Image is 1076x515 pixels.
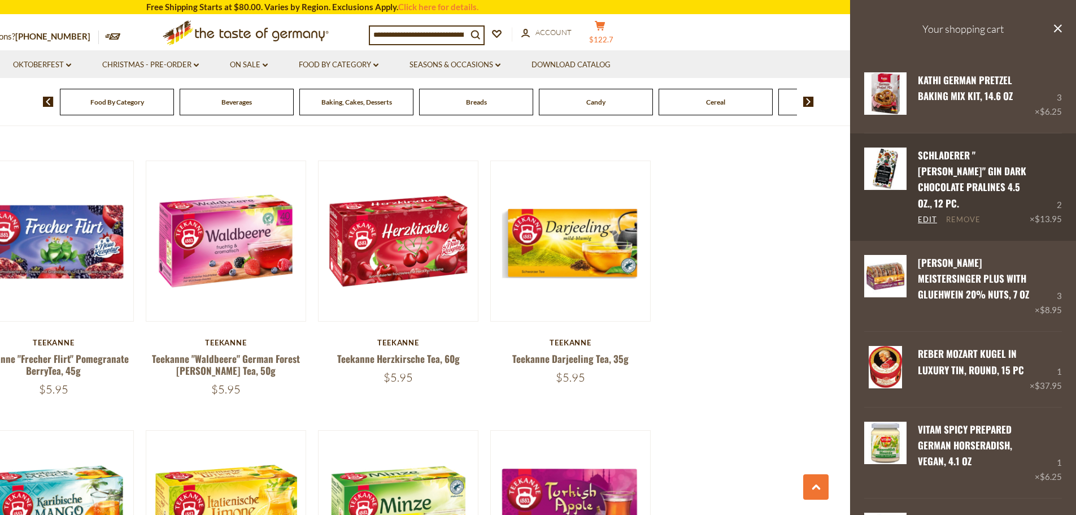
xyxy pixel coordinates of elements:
img: Vitam Spicy Prepared German Horseradish, vegan, 4.1 oz [864,422,907,464]
div: 1 × [1030,346,1062,392]
img: Teekanne "Waldbeere" German Forest Berry Tea, 50g [146,161,306,321]
img: Reber Mozart Kugel in Luxury Tin, Round, 15 pc [864,346,907,388]
span: $5.95 [384,370,413,384]
a: Food By Category [90,98,144,106]
a: Breads [466,98,487,106]
a: Cereal [706,98,725,106]
a: [PERSON_NAME] Meistersinger Plus with Gluehwein 20% nuts, 7 oz [918,256,1029,302]
a: Baking, Cakes, Desserts [321,98,392,106]
a: Kathi German Pretzel Baking Mix Kit, 14.6 oz [918,73,1013,103]
a: Account [521,27,572,39]
a: Schladerer "Gretchen" Gin Dark Chocolate Pralines 4.5 oz., 12 pc. [864,148,907,226]
span: $122.7 [589,35,613,44]
a: Reber Mozart Kugel in Luxury Tin, Round, 15 pc [864,346,907,392]
span: $37.95 [1035,380,1062,391]
a: Candy [586,98,605,106]
img: Teekanne Darjeeling Tea, 35g [491,161,651,321]
img: Wicklein Meistersinger Plus with Gluehwein 20% nuts, 7 oz [864,255,907,297]
span: $13.95 [1035,214,1062,224]
a: Schladerer "[PERSON_NAME]" Gin Dark Chocolate Pralines 4.5 oz., 12 pc. [918,148,1026,210]
a: Vitam Spicy Prepared German Horseradish, vegan, 4.1 oz [918,422,1012,469]
div: Teekanne [318,338,479,347]
span: $5.95 [556,370,585,384]
a: Vitam Spicy Prepared German Horseradish, vegan, 4.1 oz [864,422,907,484]
div: 3 × [1035,255,1062,318]
a: Remove [946,215,981,225]
a: Click here for details. [398,2,478,12]
img: Kathi German Pretzel Baking Mix Kit, 14.6 oz [864,72,907,115]
img: previous arrow [43,97,54,107]
img: Teekanne Herzkirsche Tea, 60g [319,161,478,321]
a: Teekanne "Waldbeere" German Forest [PERSON_NAME] Tea, 50g [152,352,300,378]
a: Beverages [221,98,252,106]
a: [PHONE_NUMBER] [15,31,90,41]
a: Teekanne Darjeeling Tea, 35g [512,352,629,366]
span: $6.25 [1040,471,1062,482]
div: 2 × [1030,148,1062,226]
button: $122.7 [583,20,617,49]
img: Schladerer "Gretchen" Gin Dark Chocolate Pralines 4.5 oz., 12 pc. [864,148,907,190]
div: 1 × [1035,422,1062,484]
a: Wicklein Meistersinger Plus with Gluehwein 20% nuts, 7 oz [864,255,907,318]
a: Christmas - PRE-ORDER [102,59,199,71]
span: Account [535,28,572,37]
a: Oktoberfest [13,59,71,71]
a: Download Catalog [532,59,611,71]
img: next arrow [803,97,814,107]
a: On Sale [230,59,268,71]
div: Teekanne [146,338,307,347]
span: $8.95 [1040,305,1062,315]
span: $5.95 [211,382,241,396]
div: 3 × [1035,72,1062,119]
a: Seasons & Occasions [410,59,500,71]
a: Teekanne Herzkirsche Tea, 60g [337,352,460,366]
div: Teekanne [490,338,651,347]
a: Edit [918,215,937,225]
a: Reber Mozart Kugel in Luxury Tin, Round, 15 pc [918,347,1024,376]
span: $6.25 [1040,106,1062,116]
a: Kathi German Pretzel Baking Mix Kit, 14.6 oz [864,72,907,119]
span: $5.95 [39,382,68,396]
a: Food By Category [299,59,378,71]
